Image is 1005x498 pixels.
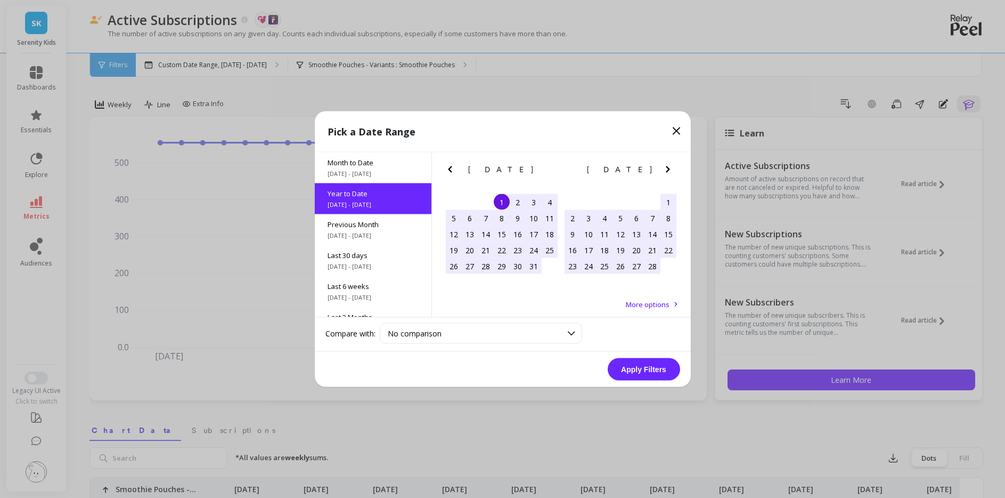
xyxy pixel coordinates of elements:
div: Choose Monday, February 3rd, 2025 [581,210,597,226]
div: Choose Friday, January 10th, 2025 [526,210,542,226]
div: Choose Tuesday, February 18th, 2025 [597,242,612,258]
div: Choose Sunday, January 26th, 2025 [446,258,462,274]
div: Choose Friday, January 17th, 2025 [526,226,542,242]
div: Choose Tuesday, January 7th, 2025 [478,210,494,226]
div: Choose Saturday, February 8th, 2025 [660,210,676,226]
div: Choose Saturday, January 18th, 2025 [542,226,558,242]
div: Choose Friday, February 21st, 2025 [644,242,660,258]
div: Choose Wednesday, January 15th, 2025 [494,226,510,242]
span: Last 30 days [328,251,419,260]
div: month 2025-01 [446,194,558,274]
div: Choose Sunday, February 23rd, 2025 [565,258,581,274]
button: Next Month [661,163,679,180]
span: Last 3 Months [328,312,419,322]
div: Choose Saturday, January 25th, 2025 [542,242,558,258]
div: Choose Wednesday, February 12th, 2025 [612,226,628,242]
div: Choose Sunday, February 2nd, 2025 [565,210,581,226]
span: [DATE] - [DATE] [328,170,419,178]
label: Compare with: [325,328,375,339]
span: No comparison [388,328,442,339]
div: Choose Saturday, February 15th, 2025 [660,226,676,242]
div: Choose Wednesday, January 8th, 2025 [494,210,510,226]
div: Choose Thursday, February 6th, 2025 [628,210,644,226]
div: Choose Monday, January 13th, 2025 [462,226,478,242]
div: Choose Friday, January 31st, 2025 [526,258,542,274]
div: Choose Monday, January 20th, 2025 [462,242,478,258]
span: Previous Month [328,220,419,229]
div: Choose Wednesday, February 26th, 2025 [612,258,628,274]
span: [DATE] - [DATE] [328,262,419,271]
div: Choose Thursday, February 27th, 2025 [628,258,644,274]
div: Choose Monday, February 24th, 2025 [581,258,597,274]
div: Choose Thursday, February 20th, 2025 [628,242,644,258]
span: [DATE] - [DATE] [328,293,419,302]
div: Choose Monday, February 17th, 2025 [581,242,597,258]
span: [DATE] [468,165,535,174]
div: Choose Sunday, January 19th, 2025 [446,242,462,258]
div: Choose Saturday, February 22nd, 2025 [660,242,676,258]
div: Choose Tuesday, February 4th, 2025 [597,210,612,226]
div: Choose Tuesday, February 11th, 2025 [597,226,612,242]
span: Year to Date [328,189,419,198]
div: Choose Thursday, January 9th, 2025 [510,210,526,226]
div: Choose Friday, February 28th, 2025 [644,258,660,274]
button: Apply Filters [608,358,680,381]
div: Choose Wednesday, January 1st, 2025 [494,194,510,210]
span: [DATE] - [DATE] [328,200,419,209]
div: Choose Wednesday, February 5th, 2025 [612,210,628,226]
div: Choose Thursday, January 23rd, 2025 [510,242,526,258]
span: [DATE] [587,165,653,174]
button: Next Month [543,163,560,180]
div: Choose Monday, January 6th, 2025 [462,210,478,226]
div: Choose Thursday, January 2nd, 2025 [510,194,526,210]
div: Choose Saturday, February 1st, 2025 [660,194,676,210]
div: Choose Thursday, January 16th, 2025 [510,226,526,242]
div: Choose Tuesday, January 21st, 2025 [478,242,494,258]
div: Choose Saturday, January 4th, 2025 [542,194,558,210]
div: month 2025-02 [565,194,676,274]
button: Previous Month [562,163,579,180]
div: Choose Friday, February 7th, 2025 [644,210,660,226]
div: Choose Monday, January 27th, 2025 [462,258,478,274]
div: Choose Friday, February 14th, 2025 [644,226,660,242]
div: Choose Tuesday, February 25th, 2025 [597,258,612,274]
span: [DATE] - [DATE] [328,231,419,240]
div: Choose Sunday, January 12th, 2025 [446,226,462,242]
div: Choose Tuesday, January 14th, 2025 [478,226,494,242]
div: Choose Wednesday, January 29th, 2025 [494,258,510,274]
div: Choose Monday, February 10th, 2025 [581,226,597,242]
div: Choose Thursday, February 13th, 2025 [628,226,644,242]
div: Choose Tuesday, January 28th, 2025 [478,258,494,274]
div: Choose Saturday, January 11th, 2025 [542,210,558,226]
span: More options [626,300,669,309]
div: Choose Sunday, January 5th, 2025 [446,210,462,226]
p: Pick a Date Range [328,124,415,139]
div: Choose Wednesday, January 22nd, 2025 [494,242,510,258]
span: Last 6 weeks [328,282,419,291]
div: Choose Friday, January 3rd, 2025 [526,194,542,210]
div: Choose Thursday, January 30th, 2025 [510,258,526,274]
div: Choose Friday, January 24th, 2025 [526,242,542,258]
span: Month to Date [328,158,419,167]
button: Previous Month [444,163,461,180]
div: Choose Sunday, February 16th, 2025 [565,242,581,258]
div: Choose Sunday, February 9th, 2025 [565,226,581,242]
div: Choose Wednesday, February 19th, 2025 [612,242,628,258]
